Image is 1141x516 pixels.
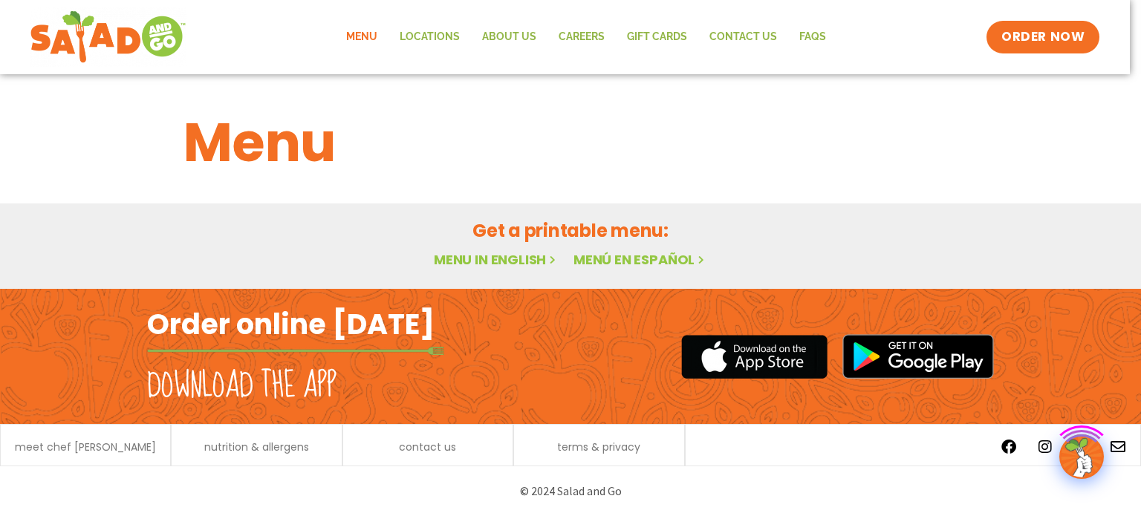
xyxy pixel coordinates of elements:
[681,333,828,381] img: appstore
[986,21,1099,53] a: ORDER NOW
[389,20,471,54] a: Locations
[573,250,707,269] a: Menú en español
[147,347,444,355] img: fork
[335,20,837,54] nav: Menu
[147,365,337,407] h2: Download the app
[616,20,698,54] a: GIFT CARDS
[399,442,456,452] a: contact us
[183,218,958,244] h2: Get a printable menu:
[147,306,435,342] h2: Order online [DATE]
[155,481,986,501] p: © 2024 Salad and Go
[471,20,547,54] a: About Us
[557,442,640,452] a: terms & privacy
[788,20,837,54] a: FAQs
[1001,28,1085,46] span: ORDER NOW
[547,20,616,54] a: Careers
[204,442,309,452] a: nutrition & allergens
[335,20,389,54] a: Menu
[698,20,788,54] a: Contact Us
[15,442,156,452] a: meet chef [PERSON_NAME]
[434,250,559,269] a: Menu in English
[183,102,958,183] h1: Menu
[842,334,994,379] img: google_play
[30,7,186,67] img: new-SAG-logo-768×292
